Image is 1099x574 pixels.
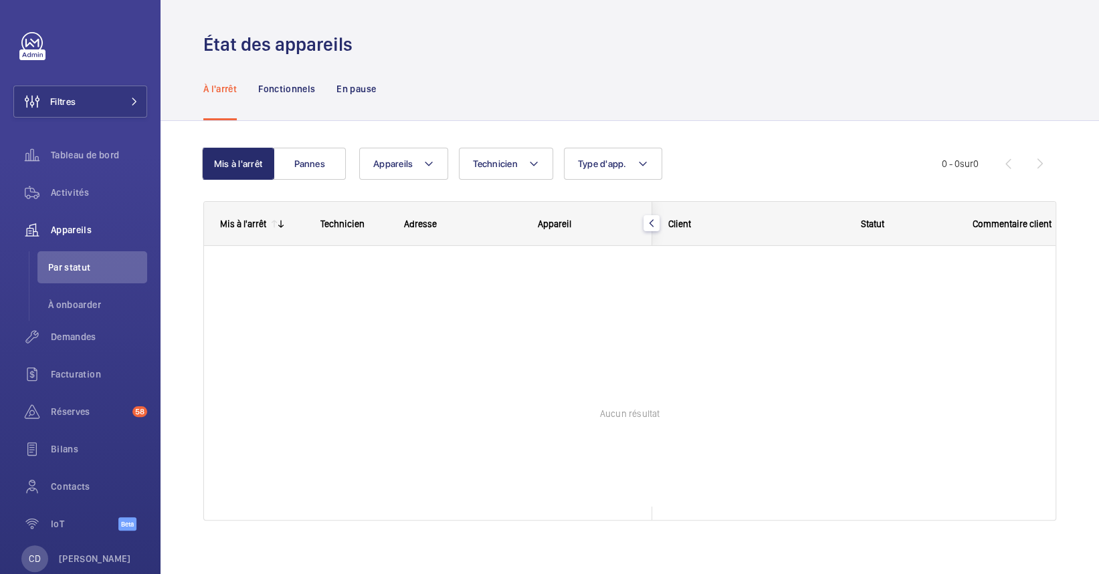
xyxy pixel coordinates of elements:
[29,552,40,565] p: CD
[459,148,553,180] button: Technicien
[48,261,147,274] span: Par statut
[51,442,147,456] span: Bilans
[118,517,136,531] span: Beta
[51,148,147,162] span: Tableau de bord
[51,186,147,199] span: Activités
[359,148,448,180] button: Appareils
[960,158,973,169] span: sur
[942,159,979,168] span: 0 - 0 0
[51,405,127,418] span: Réserves
[50,95,76,108] span: Filtres
[668,219,691,229] span: Client
[51,480,147,493] span: Contacts
[51,368,147,381] span: Facturation
[48,298,147,311] span: À onboarder
[274,148,346,180] button: Pannes
[13,86,147,118] button: Filtres
[564,148,662,180] button: Type d'app.
[202,148,274,180] button: Mis à l'arrêt
[59,552,131,565] p: [PERSON_NAME]
[973,219,1052,229] span: Commentaire client
[132,406,147,417] span: 58
[861,219,884,229] span: Statut
[373,158,413,169] span: Appareils
[404,219,437,229] span: Adresse
[203,82,237,96] p: À l'arrêt
[320,219,365,229] span: Technicien
[203,32,361,57] h1: État des appareils
[51,517,118,531] span: IoT
[473,158,518,169] span: Technicien
[336,82,376,96] p: En pause
[258,82,315,96] p: Fonctionnels
[538,219,636,229] div: Appareil
[578,158,627,169] span: Type d'app.
[51,223,147,237] span: Appareils
[51,330,147,343] span: Demandes
[220,219,266,229] div: Mis à l'arrêt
